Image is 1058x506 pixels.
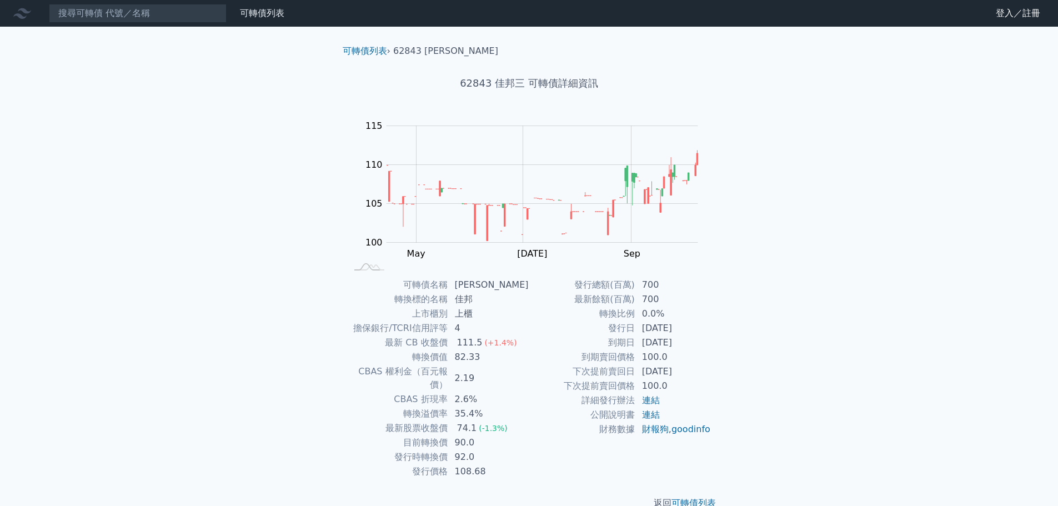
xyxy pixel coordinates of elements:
[365,198,383,209] tspan: 105
[529,307,635,321] td: 轉換比例
[484,338,517,347] span: (+1.4%)
[347,307,448,321] td: 上市櫃別
[529,422,635,437] td: 財務數據
[448,278,529,292] td: [PERSON_NAME]
[517,248,547,259] tspan: [DATE]
[448,350,529,364] td: 82.33
[529,292,635,307] td: 最新餘額(百萬)
[448,292,529,307] td: 佳邦
[347,364,448,392] td: CBAS 權利金（百元報價）
[365,121,383,131] tspan: 115
[347,392,448,407] td: CBAS 折現率
[359,121,715,259] g: Chart
[529,321,635,335] td: 發行日
[347,350,448,364] td: 轉換價值
[448,407,529,421] td: 35.4%
[448,307,529,321] td: 上櫃
[671,424,710,434] a: goodinfo
[635,278,711,292] td: 700
[347,450,448,464] td: 發行時轉換價
[635,321,711,335] td: [DATE]
[240,8,284,18] a: 可轉債列表
[642,395,660,405] a: 連結
[347,421,448,435] td: 最新股票收盤價
[448,435,529,450] td: 90.0
[455,422,479,435] div: 74.1
[529,278,635,292] td: 發行總額(百萬)
[635,350,711,364] td: 100.0
[365,159,383,170] tspan: 110
[635,379,711,393] td: 100.0
[529,364,635,379] td: 下次提前賣回日
[529,335,635,350] td: 到期日
[642,409,660,420] a: 連結
[529,379,635,393] td: 下次提前賣回價格
[642,424,669,434] a: 財報狗
[479,424,508,433] span: (-1.3%)
[448,364,529,392] td: 2.19
[347,464,448,479] td: 發行價格
[347,321,448,335] td: 擔保銀行/TCRI信用評等
[343,44,390,58] li: ›
[455,336,485,349] div: 111.5
[1002,453,1058,506] div: 聊天小工具
[635,422,711,437] td: ,
[334,76,725,91] h1: 62843 佳邦三 可轉債詳細資訊
[624,248,640,259] tspan: Sep
[635,335,711,350] td: [DATE]
[635,307,711,321] td: 0.0%
[448,321,529,335] td: 4
[987,4,1049,22] a: 登入／註冊
[529,350,635,364] td: 到期賣回價格
[393,44,498,58] li: 62843 [PERSON_NAME]
[347,407,448,421] td: 轉換溢價率
[448,450,529,464] td: 92.0
[347,292,448,307] td: 轉換標的名稱
[448,392,529,407] td: 2.6%
[1002,453,1058,506] iframe: Chat Widget
[529,393,635,408] td: 詳細發行辦法
[529,408,635,422] td: 公開說明書
[448,464,529,479] td: 108.68
[347,435,448,450] td: 目前轉換價
[407,248,425,259] tspan: May
[635,292,711,307] td: 700
[365,237,383,248] tspan: 100
[343,46,387,56] a: 可轉債列表
[635,364,711,379] td: [DATE]
[347,335,448,350] td: 最新 CB 收盤價
[49,4,227,23] input: 搜尋可轉債 代號／名稱
[347,278,448,292] td: 可轉債名稱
